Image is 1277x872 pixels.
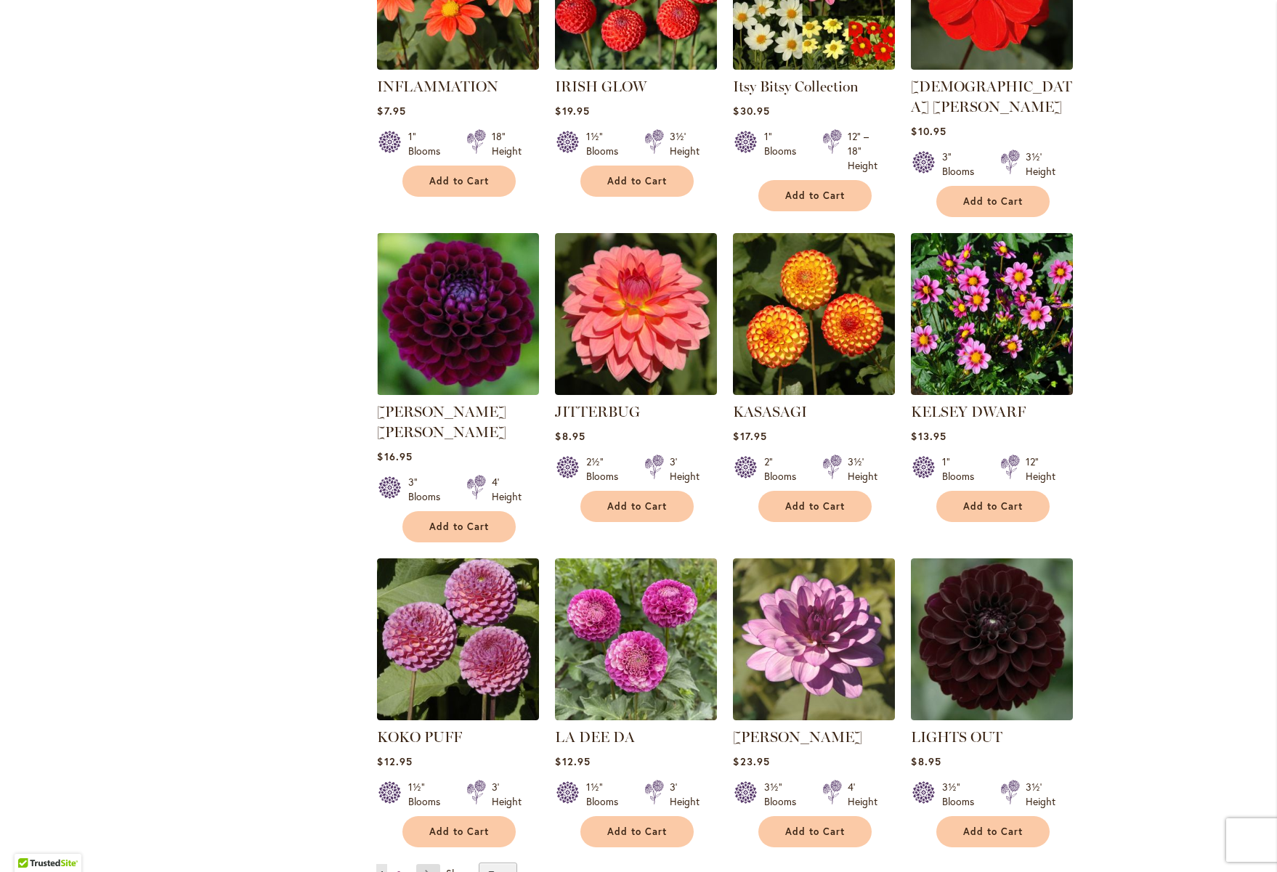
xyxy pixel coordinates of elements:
span: $30.95 [733,104,769,118]
a: LAUREN MICHELE [733,709,895,723]
a: KELSEY DWARF [911,384,1073,398]
div: 3½" Blooms [942,780,983,809]
div: 3' Height [670,455,700,484]
a: IRISH GLOW [555,59,717,73]
span: Add to Cart [963,195,1023,208]
a: JASON MATTHEW [377,384,539,398]
a: La Dee Da [555,709,717,723]
span: Add to Cart [607,500,667,513]
button: Add to Cart [936,491,1050,522]
div: 4' Height [848,780,877,809]
div: 3½' Height [848,455,877,484]
img: KOKO PUFF [377,558,539,720]
div: 12" – 18" Height [848,129,877,173]
div: 3" Blooms [408,475,449,504]
div: 1½" Blooms [586,780,627,809]
a: Itsy Bitsy Collection [733,78,859,95]
span: Add to Cart [785,190,845,202]
span: $12.95 [377,754,412,768]
span: Add to Cart [607,175,667,187]
div: 18" Height [492,129,522,158]
div: 1" Blooms [764,129,805,173]
a: LA DEE DA [555,728,635,746]
a: IRISH GLOW [555,78,646,95]
span: Add to Cart [963,500,1023,513]
a: KASASAGI [733,384,895,398]
a: INFLAMMATION [377,78,498,95]
div: 1" Blooms [408,129,449,158]
a: KELSEY DWARF [911,403,1026,420]
button: Add to Cart [402,166,516,197]
span: $23.95 [733,754,769,768]
span: Add to Cart [429,521,489,533]
img: KASASAGI [733,233,895,395]
div: 3½" Blooms [764,780,805,809]
a: [DEMOGRAPHIC_DATA] [PERSON_NAME] [911,78,1072,115]
div: 3' Height [670,780,700,809]
span: $7.95 [377,104,405,118]
span: $19.95 [555,104,589,118]
div: 2½" Blooms [586,455,627,484]
span: $8.95 [911,754,941,768]
span: Add to Cart [429,826,489,838]
button: Add to Cart [402,511,516,542]
div: 4' Height [492,475,522,504]
button: Add to Cart [936,186,1050,217]
span: $10.95 [911,124,946,138]
img: JITTERBUG [555,233,717,395]
div: 3½' Height [670,129,700,158]
a: [PERSON_NAME] [PERSON_NAME] [377,403,506,441]
button: Add to Cart [758,180,872,211]
button: Add to Cart [580,816,694,847]
div: 1½" Blooms [408,780,449,809]
a: LIGHTS OUT [911,709,1073,723]
button: Add to Cart [580,166,694,197]
a: LIGHTS OUT [911,728,1002,746]
img: LIGHTS OUT [911,558,1073,720]
a: JITTERBUG [555,384,717,398]
span: $12.95 [555,754,590,768]
div: 12" Height [1026,455,1055,484]
a: KASASAGI [733,403,807,420]
a: KOKO PUFF [377,728,462,746]
div: 3" Blooms [942,150,983,179]
button: Add to Cart [758,491,872,522]
div: 3½' Height [1026,780,1055,809]
span: $16.95 [377,449,412,463]
div: 1½" Blooms [586,129,627,158]
span: Add to Cart [785,826,845,838]
div: 2" Blooms [764,455,805,484]
button: Add to Cart [936,816,1050,847]
img: KELSEY DWARF [911,233,1073,395]
img: La Dee Da [555,558,717,720]
span: Add to Cart [429,175,489,187]
a: KOKO PUFF [377,709,539,723]
iframe: Launch Accessibility Center [11,820,52,861]
span: Add to Cart [607,826,667,838]
a: Itsy Bitsy Collection [733,59,895,73]
img: LAUREN MICHELE [733,558,895,720]
span: Add to Cart [963,826,1023,838]
a: [PERSON_NAME] [733,728,862,746]
img: JASON MATTHEW [377,233,539,395]
span: Add to Cart [785,500,845,513]
div: 3' Height [492,780,522,809]
span: $13.95 [911,429,946,443]
button: Add to Cart [402,816,516,847]
div: 3½' Height [1026,150,1055,179]
a: JAPANESE BISHOP [911,59,1073,73]
button: Add to Cart [580,491,694,522]
span: $17.95 [733,429,766,443]
a: INFLAMMATION [377,59,539,73]
a: JITTERBUG [555,403,640,420]
button: Add to Cart [758,816,872,847]
span: $8.95 [555,429,585,443]
div: 1" Blooms [942,455,983,484]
